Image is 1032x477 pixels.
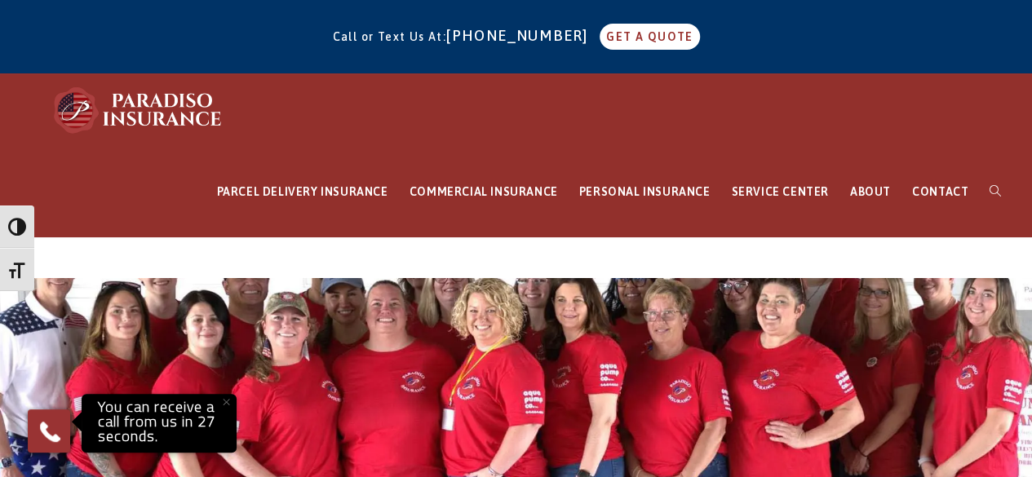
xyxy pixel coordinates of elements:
a: ABOUT [839,147,901,237]
a: COMMERCIAL INSURANCE [399,147,569,237]
a: [PHONE_NUMBER] [446,27,596,44]
span: PERSONAL INSURANCE [579,185,711,198]
span: ABOUT [850,185,891,198]
span: PARCEL DELIVERY INSURANCE [217,185,388,198]
a: PARCEL DELIVERY INSURANCE [206,147,399,237]
p: You can receive a call from us in 27 seconds. [86,398,233,448]
a: PERSONAL INSURANCE [569,147,721,237]
span: SERVICE CENTER [731,185,828,198]
span: COMMERCIAL INSURANCE [410,185,558,198]
span: Call or Text Us At: [332,30,446,43]
img: Phone icon [37,418,63,444]
a: SERVICE CENTER [720,147,839,237]
a: GET A QUOTE [600,24,699,50]
a: CONTACT [901,147,979,237]
span: CONTACT [912,185,968,198]
button: Close [208,384,244,420]
img: Paradiso Insurance [49,86,228,135]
